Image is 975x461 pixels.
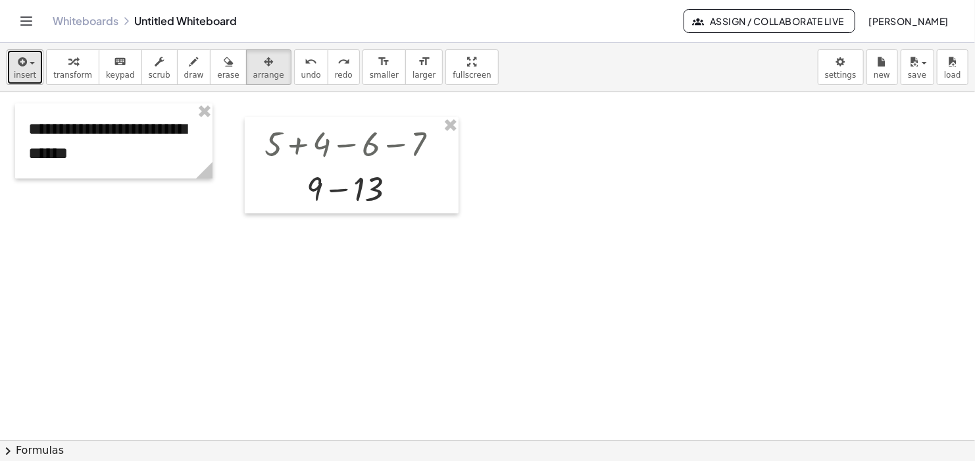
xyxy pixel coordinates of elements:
button: transform [46,49,99,85]
span: erase [217,70,239,80]
button: format_sizelarger [405,49,443,85]
span: new [874,70,890,80]
span: scrub [149,70,170,80]
button: arrange [246,49,291,85]
i: redo [337,54,350,70]
button: undoundo [294,49,328,85]
i: keyboard [114,54,126,70]
button: Toggle navigation [16,11,37,32]
button: redoredo [328,49,360,85]
span: larger [413,70,436,80]
span: redo [335,70,353,80]
span: settings [825,70,857,80]
button: format_sizesmaller [362,49,406,85]
span: transform [53,70,92,80]
button: settings [818,49,864,85]
span: fullscreen [453,70,491,80]
span: Assign / Collaborate Live [695,15,844,27]
a: Whiteboards [53,14,118,28]
button: Assign / Collaborate Live [684,9,855,33]
span: keypad [106,70,135,80]
button: save [901,49,934,85]
button: erase [210,49,246,85]
i: format_size [418,54,430,70]
button: keyboardkeypad [99,49,142,85]
span: save [908,70,926,80]
button: [PERSON_NAME] [858,9,959,33]
button: draw [177,49,211,85]
span: smaller [370,70,399,80]
button: fullscreen [445,49,498,85]
button: insert [7,49,43,85]
span: [PERSON_NAME] [868,15,949,27]
span: draw [184,70,204,80]
i: undo [305,54,317,70]
span: load [944,70,961,80]
i: format_size [378,54,390,70]
button: scrub [141,49,178,85]
span: undo [301,70,321,80]
span: arrange [253,70,284,80]
button: new [866,49,898,85]
button: load [937,49,968,85]
span: insert [14,70,36,80]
